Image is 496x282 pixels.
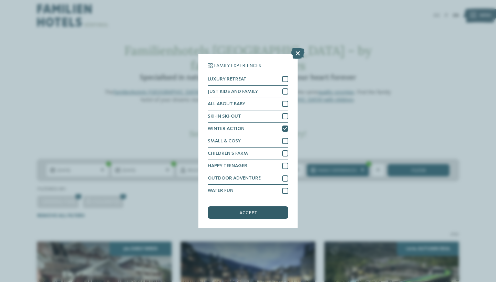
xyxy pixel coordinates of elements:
[208,126,245,131] span: WINTER ACTION
[208,163,247,168] span: HAPPY TEENAGER
[208,77,247,82] span: LUXURY RETREAT
[214,63,261,68] span: Family Experiences
[208,114,241,119] span: SKI-IN SKI-OUT
[239,210,257,215] span: accept
[208,151,248,156] span: CHILDREN’S FARM
[208,101,245,106] span: ALL ABOUT BABY
[208,89,258,94] span: JUST KIDS AND FAMILY
[208,139,241,143] span: SMALL & COSY
[208,188,234,193] span: WATER FUN
[208,176,261,181] span: OUTDOOR ADVENTURE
